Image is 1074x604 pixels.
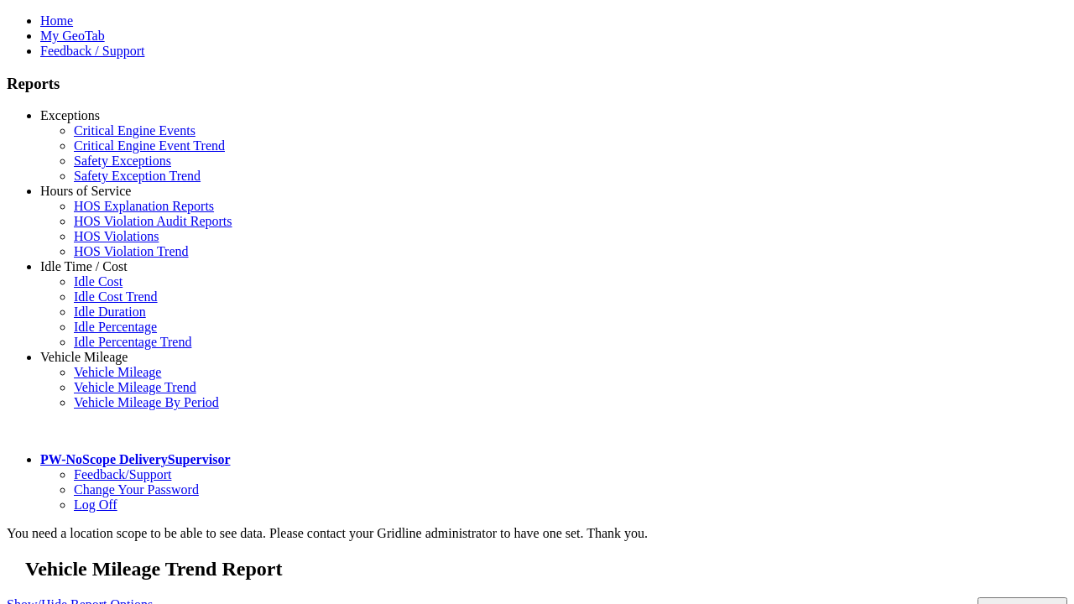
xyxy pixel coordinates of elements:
a: Vehicle Mileage By Period [74,395,219,409]
a: Idle Duration [74,305,146,319]
a: Safety Exceptions [74,154,171,168]
a: PW-NoScope DeliverySupervisor [40,452,230,466]
a: Vehicle Mileage [40,350,128,364]
div: You need a location scope to be able to see data. Please contact your Gridline administrator to h... [7,526,1067,541]
a: Critical Engine Events [74,123,196,138]
a: Feedback/Support [74,467,171,482]
h2: Vehicle Mileage Trend Report [25,558,1067,581]
a: Change Your Password [74,482,199,497]
a: Safety Exception Trend [74,169,201,183]
a: My GeoTab [40,29,105,43]
a: Vehicle Mileage [74,365,161,379]
a: Hours of Service [40,184,131,198]
h3: Reports [7,75,1067,93]
a: HOS Explanation Reports [74,199,214,213]
a: HOS Violation Trend [74,244,189,258]
a: Idle Percentage [74,320,157,334]
a: HOS Violation Audit Reports [74,214,232,228]
a: Idle Percentage Trend [74,335,191,349]
a: Idle Cost [74,274,123,289]
a: Log Off [74,497,117,512]
a: Idle Time / Cost [40,259,128,273]
a: Exceptions [40,108,100,122]
a: Feedback / Support [40,44,144,58]
a: Vehicle Mileage Trend [74,380,196,394]
a: Home [40,13,73,28]
a: Idle Cost Trend [74,289,158,304]
a: HOS Violations [74,229,159,243]
a: Critical Engine Event Trend [74,138,225,153]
